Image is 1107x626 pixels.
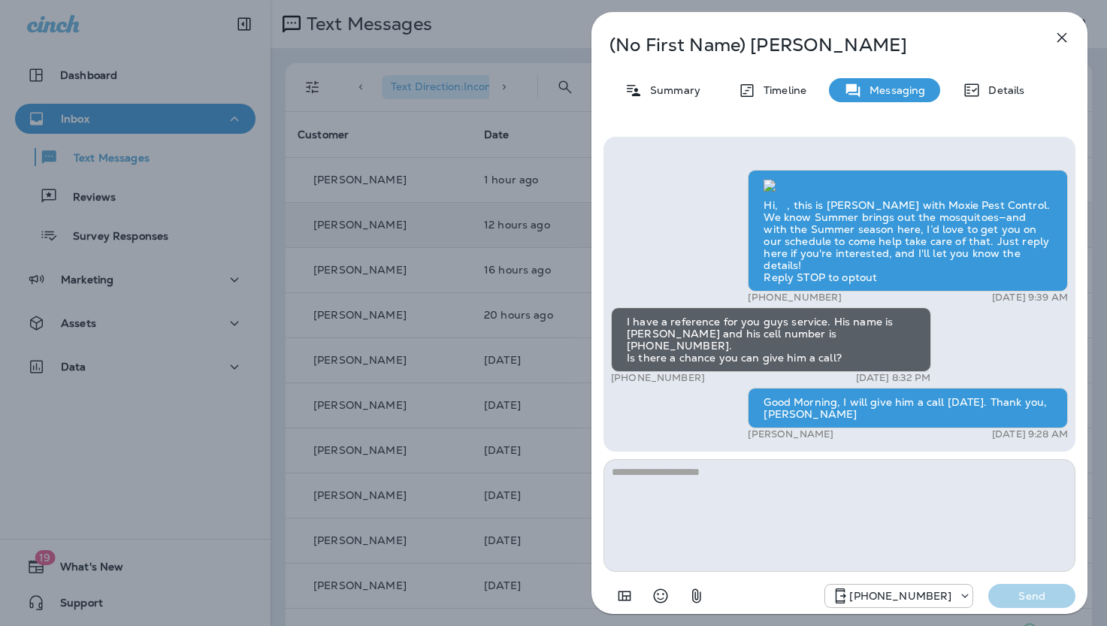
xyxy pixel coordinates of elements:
[609,581,640,611] button: Add in a premade template
[825,587,972,605] div: +1 (817) 482-3792
[856,372,931,384] p: [DATE] 8:32 PM
[748,428,833,440] p: [PERSON_NAME]
[756,84,806,96] p: Timeline
[748,170,1068,292] div: Hi, , this is [PERSON_NAME] with Moxie Pest Control. We know Summer brings out the mosquitoes—and...
[609,35,1020,56] p: (No First Name) [PERSON_NAME]
[992,428,1068,440] p: [DATE] 9:28 AM
[992,292,1068,304] p: [DATE] 9:39 AM
[862,84,925,96] p: Messaging
[643,84,700,96] p: Summary
[748,388,1068,428] div: Good Morning, I will give him a call [DATE]. Thank you, [PERSON_NAME]
[611,372,705,384] p: [PHONE_NUMBER]
[764,180,776,192] img: twilio-download
[611,307,931,372] div: I have a reference for you guys service. His name is [PERSON_NAME] and his cell number is [PHONE_...
[849,590,951,602] p: [PHONE_NUMBER]
[748,292,842,304] p: [PHONE_NUMBER]
[981,84,1024,96] p: Details
[646,581,676,611] button: Select an emoji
